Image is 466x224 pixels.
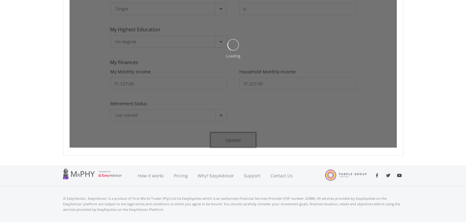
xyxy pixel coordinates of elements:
[227,39,239,51] img: oval.svg
[266,165,298,186] a: Contact Us
[193,165,239,186] a: Why? EasyAdvisor
[226,53,241,59] div: Loading
[63,196,403,212] p: © EasyAdvisor. EasyAdvisor is a product of First World Trader (Pty) Ltd t/a EasyEquities which is...
[133,165,169,186] a: How it works
[169,165,193,186] a: Pricing
[239,165,266,186] a: Support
